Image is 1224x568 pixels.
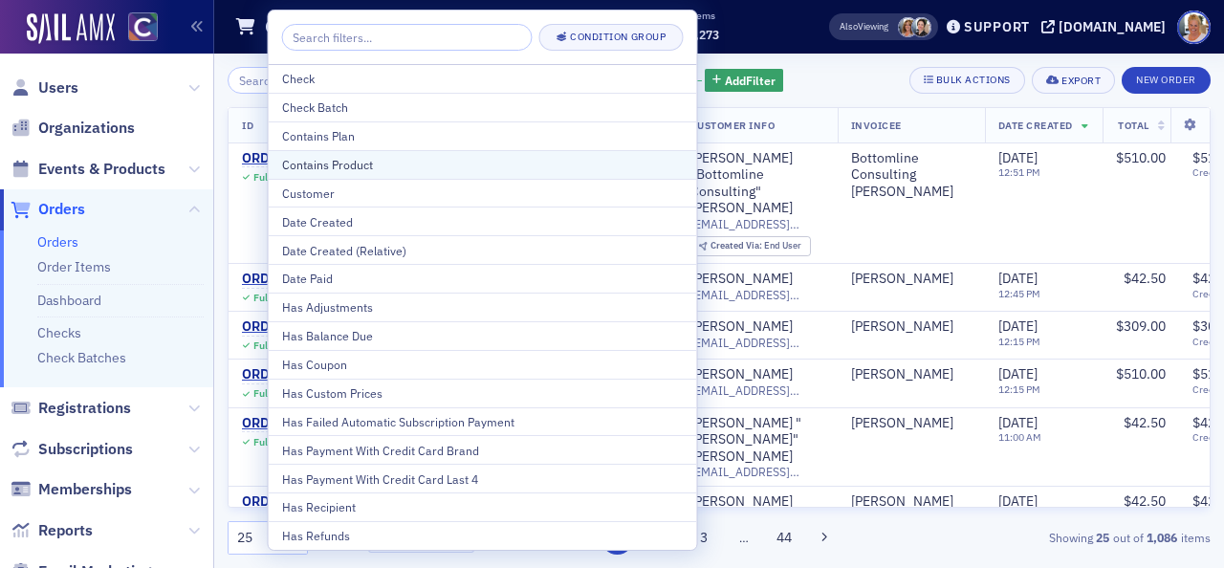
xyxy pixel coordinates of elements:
[1118,119,1149,132] span: Total
[253,292,299,304] div: Fully Paid
[237,528,279,548] div: 25
[570,32,666,42] div: Condition Group
[242,493,337,511] a: ORD-14019840
[731,529,757,546] span: …
[282,270,684,287] div: Date Paid
[998,365,1038,382] span: [DATE]
[11,398,131,419] a: Registrations
[840,20,858,33] div: Also
[690,465,824,479] span: [EMAIL_ADDRESS][DOMAIN_NAME]
[269,492,697,521] button: Has Recipient
[998,119,1073,132] span: Date Created
[38,199,85,220] span: Orders
[1061,76,1101,86] div: Export
[282,213,684,230] div: Date Created
[690,217,824,231] span: [EMAIL_ADDRESS][DOMAIN_NAME]
[253,387,299,400] div: Fully Paid
[37,233,78,251] a: Orders
[898,17,918,37] span: Cheryl Moss
[688,521,721,555] button: 3
[690,336,824,350] span: [EMAIL_ADDRESS][DOMAIN_NAME]
[1093,529,1113,546] strong: 25
[269,93,697,121] button: Check Batch
[690,150,824,217] a: [PERSON_NAME] "Bottomline Consulting" [PERSON_NAME]
[242,119,253,132] span: ID
[851,271,972,288] span: Janice Graham
[11,520,93,541] a: Reports
[1144,529,1181,546] strong: 1,086
[38,479,132,500] span: Memberships
[11,118,135,139] a: Organizations
[27,13,115,44] img: SailAMX
[269,150,697,179] button: Contains Product
[541,9,592,22] p: Net
[1059,18,1166,35] div: [DOMAIN_NAME]
[851,271,953,288] a: [PERSON_NAME]
[269,464,697,492] button: Has Payment With Credit Card Last 4
[282,156,684,173] div: Contains Product
[115,12,158,45] a: View Homepage
[909,67,1025,94] button: Bulk Actions
[11,479,132,500] a: Memberships
[851,493,972,511] span: Amy Carson
[612,9,668,22] p: Outstanding
[228,67,410,94] input: Search…
[253,171,299,184] div: Fully Paid
[282,442,684,459] div: Has Payment With Credit Card Brand
[688,9,719,22] p: Items
[1122,70,1211,87] a: New Order
[242,366,337,383] a: ORD-14019915
[282,127,684,144] div: Contains Plan
[242,318,337,336] a: ORD-14019919
[690,366,793,383] div: [PERSON_NAME]
[725,72,776,89] span: Add Filter
[335,9,385,22] p: Total
[998,430,1041,444] time: 11:00 AM
[282,185,684,202] div: Customer
[998,287,1040,300] time: 12:45 PM
[1124,414,1166,431] span: $42.50
[690,415,824,466] div: [PERSON_NAME] "[PERSON_NAME]" [PERSON_NAME]
[851,150,972,201] span: Bottomline Consulting Guttenberg
[690,383,824,398] span: [EMAIL_ADDRESS][DOMAIN_NAME]
[269,179,697,208] button: Customer
[269,264,697,293] button: Date Paid
[282,327,684,344] div: Has Balance Due
[1116,149,1166,166] span: $510.00
[11,439,133,460] a: Subscriptions
[998,492,1038,510] span: [DATE]
[851,415,953,432] a: [PERSON_NAME]
[269,235,697,264] button: Date Created (Relative)
[688,27,719,42] span: 1,273
[405,9,456,22] p: Paid
[1041,20,1172,33] button: [DOMAIN_NAME]
[851,366,972,383] span: Masoud Ashouri
[896,529,1211,546] div: Showing out of items
[269,350,697,379] button: Has Coupon
[242,271,337,288] a: ORD-14020016
[37,324,81,341] a: Checks
[911,17,931,37] span: Pamela Galey-Coleman
[851,493,953,511] a: [PERSON_NAME]
[282,24,533,51] input: Search filters...
[840,20,888,33] span: Viewing
[998,270,1038,287] span: [DATE]
[1116,317,1166,335] span: $309.00
[690,271,793,288] a: [PERSON_NAME]
[269,521,697,550] button: Has Refunds
[690,493,793,511] a: [PERSON_NAME]
[282,242,684,259] div: Date Created (Relative)
[851,366,953,383] div: [PERSON_NAME]
[1124,270,1166,287] span: $42.50
[690,119,776,132] span: Customer Info
[269,321,697,350] button: Has Balance Due
[253,339,299,352] div: Fully Paid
